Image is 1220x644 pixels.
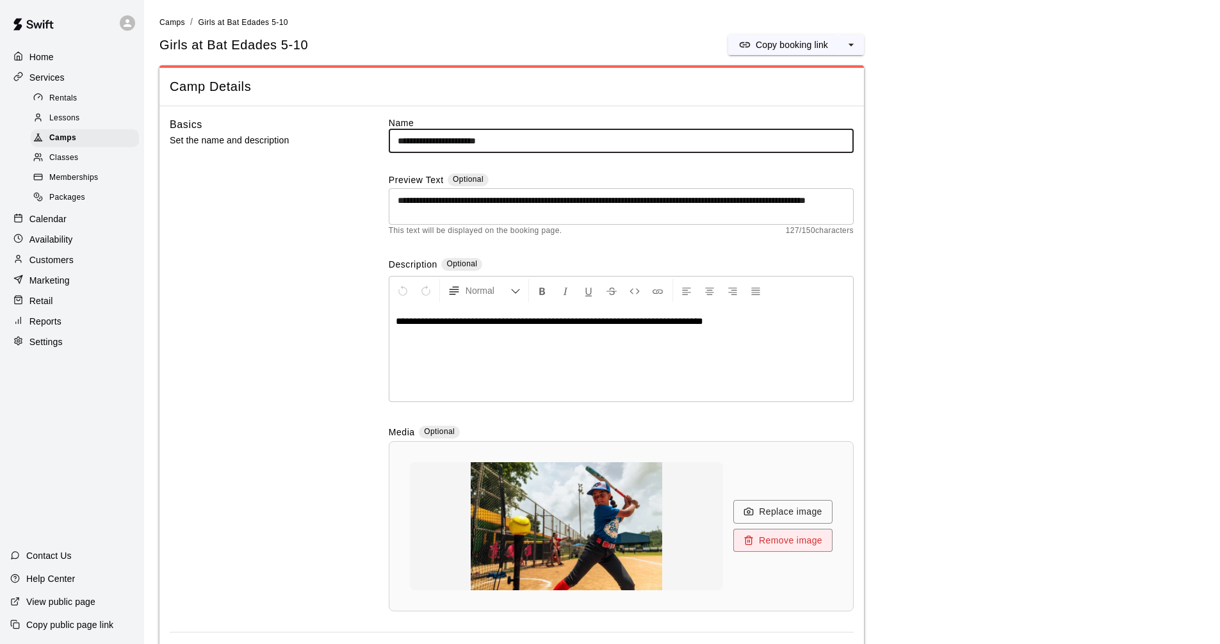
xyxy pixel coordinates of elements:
[389,225,562,237] span: This text will be displayed on the booking page.
[170,117,202,133] h6: Basics
[389,173,444,188] label: Preview Text
[31,169,139,187] div: Memberships
[728,35,838,55] button: Copy booking link
[10,250,134,270] a: Customers
[10,271,134,290] a: Marketing
[676,279,697,302] button: Left Align
[555,279,576,302] button: Format Italics
[10,230,134,249] a: Availability
[733,500,833,524] button: Replace image
[31,189,139,207] div: Packages
[49,132,76,145] span: Camps
[159,17,185,27] a: Camps
[466,284,510,297] span: Normal
[415,279,437,302] button: Redo
[10,209,134,229] a: Calendar
[49,152,78,165] span: Classes
[29,294,53,307] p: Retail
[31,109,139,127] div: Lessons
[159,15,1205,29] nav: breadcrumb
[424,427,455,436] span: Optional
[31,129,144,149] a: Camps
[29,335,63,348] p: Settings
[26,572,75,585] p: Help Center
[10,291,134,310] a: Retail
[647,279,669,302] button: Insert Link
[29,51,54,63] p: Home
[10,68,134,87] a: Services
[49,92,77,105] span: Rentals
[31,168,144,188] a: Memberships
[838,35,864,55] button: select merge strategy
[29,213,67,225] p: Calendar
[31,149,144,168] a: Classes
[29,254,74,266] p: Customers
[601,279,622,302] button: Format Strikethrough
[446,259,477,268] span: Optional
[159,18,185,27] span: Camps
[198,18,288,27] span: Girls at Bat Edades 5-10
[722,279,744,302] button: Right Align
[190,15,193,29] li: /
[170,133,348,149] p: Set the name and description
[49,112,80,125] span: Lessons
[578,279,599,302] button: Format Underline
[392,279,414,302] button: Undo
[49,191,85,204] span: Packages
[733,529,833,552] button: Remove image
[10,312,134,331] a: Reports
[26,549,72,562] p: Contact Us
[170,78,854,95] span: Camp Details
[31,88,144,108] a: Rentals
[532,279,553,302] button: Format Bold
[728,35,864,55] div: split button
[31,90,139,108] div: Rentals
[756,38,828,51] p: Copy booking link
[624,279,646,302] button: Insert Code
[443,279,526,302] button: Formatting Options
[389,426,415,440] label: Media
[29,315,61,328] p: Reports
[159,36,308,54] h5: Girls at Bat Edades 5-10
[10,332,134,351] a: Settings
[29,233,73,246] p: Availability
[453,175,484,184] span: Optional
[438,462,694,590] img: Service image
[10,47,134,67] a: Home
[49,172,98,184] span: Memberships
[786,225,854,237] span: 127 / 150 characters
[699,279,720,302] button: Center Align
[389,258,437,273] label: Description
[29,274,70,287] p: Marketing
[26,618,113,631] p: Copy public page link
[31,149,139,167] div: Classes
[31,129,139,147] div: Camps
[29,71,65,84] p: Services
[26,595,95,608] p: View public page
[31,108,144,128] a: Lessons
[389,117,854,129] label: Name
[745,279,767,302] button: Justify Align
[31,188,144,208] a: Packages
